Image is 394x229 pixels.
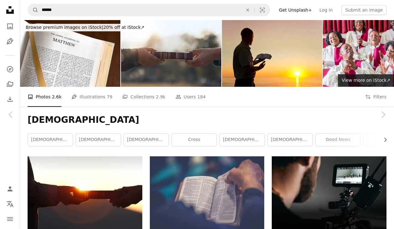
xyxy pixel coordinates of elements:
[4,20,16,33] a: Photos
[4,183,16,195] a: Log in / Sign up
[28,133,73,146] a: [DEMOGRAPHIC_DATA]
[4,213,16,225] button: Menu
[150,192,265,197] a: person's hand holding book page
[222,20,322,87] img: Man Offering Knowledge
[372,85,394,145] a: Next
[71,87,112,107] a: Illustrations 79
[26,25,144,30] span: 20% off at iStock ↗
[156,93,165,100] span: 2.9k
[26,25,103,30] span: Browse premium images on iStock |
[28,114,386,126] h1: [DEMOGRAPHIC_DATA]
[124,133,169,146] a: [DEMOGRAPHIC_DATA]
[176,87,206,107] a: Users 184
[365,87,386,107] button: Filters
[241,4,255,16] button: Clear
[4,198,16,210] button: Language
[338,74,394,87] a: View more on iStock↗
[4,63,16,75] a: Explore
[220,133,265,146] a: [DEMOGRAPHIC_DATA] choir
[341,5,386,15] button: Submit an image
[4,78,16,91] a: Collections
[122,87,165,107] a: Collections 2.9k
[20,20,120,87] img: Bible Open to Gospel of Matthew
[316,5,336,15] a: Log in
[275,5,316,15] a: Get Unsplash+
[28,4,39,16] button: Search Unsplash
[20,20,150,35] a: Browse premium images on iStock|20% off at iStock↗
[172,133,217,146] a: cross
[342,78,390,83] span: View more on iStock ↗
[316,133,360,146] a: good news
[76,133,121,146] a: [DEMOGRAPHIC_DATA]
[28,192,142,197] a: Christian hand presenting a holy Bible and church evangelism concept spreading the gospel and lov...
[255,4,270,16] button: Visual search
[121,20,221,87] img: Christian hands giving the Bible and evangelizing someone in a field during a beautiful sunset, c...
[197,93,206,100] span: 184
[107,93,113,100] span: 79
[268,133,313,146] a: [DEMOGRAPHIC_DATA] music
[28,4,270,16] form: Find visuals sitewide
[4,35,16,48] a: Illustrations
